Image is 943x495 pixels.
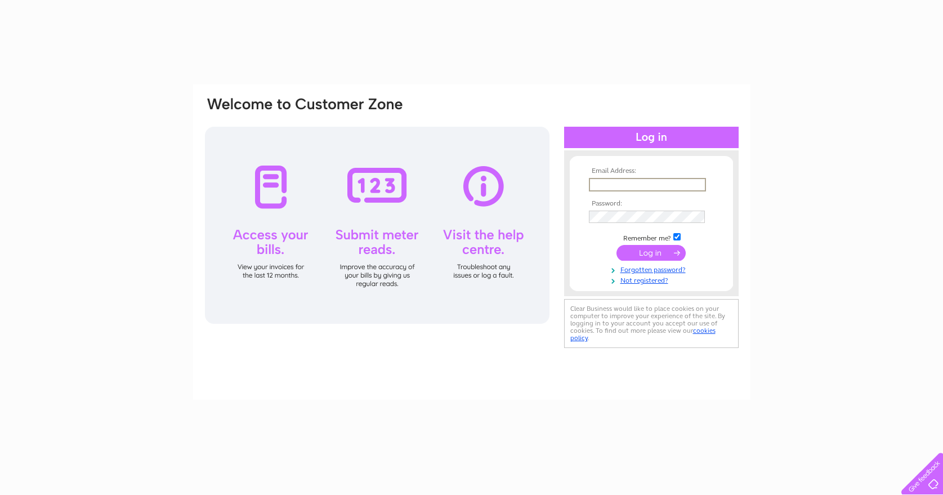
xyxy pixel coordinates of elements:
a: Not registered? [589,274,717,285]
input: Submit [616,245,686,261]
td: Remember me? [586,231,717,243]
a: cookies policy [570,327,716,342]
div: Clear Business would like to place cookies on your computer to improve your experience of the sit... [564,299,739,348]
th: Password: [586,200,717,208]
th: Email Address: [586,167,717,175]
a: Forgotten password? [589,264,717,274]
